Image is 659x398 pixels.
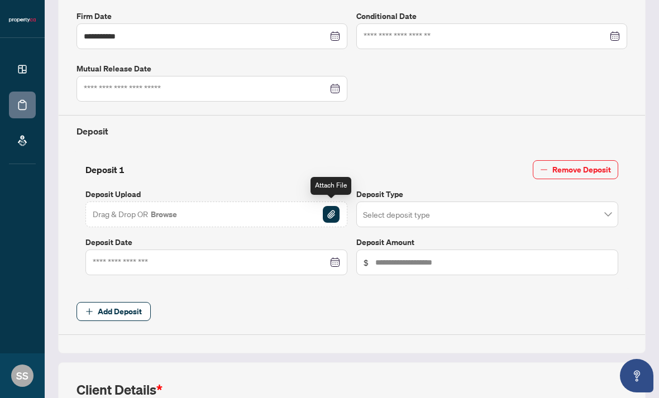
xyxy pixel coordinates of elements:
label: Deposit Upload [85,188,347,200]
span: Drag & Drop OR BrowseFile Attachement [85,202,347,227]
label: Deposit Amount [356,236,618,248]
h4: Deposit 1 [85,163,125,176]
span: Drag & Drop OR [93,207,178,222]
span: Add Deposit [98,303,142,320]
span: $ [364,256,369,268]
img: logo [9,17,36,23]
button: Remove Deposit [533,160,618,179]
label: Firm Date [77,10,347,22]
label: Conditional Date [356,10,627,22]
label: Deposit Type [356,188,618,200]
label: Deposit Date [85,236,347,248]
span: minus [540,166,548,174]
button: Add Deposit [77,302,151,321]
img: File Attachement [323,206,340,223]
h4: Deposit [77,124,627,138]
button: Browse [150,207,178,222]
span: plus [85,308,93,315]
button: Open asap [620,359,653,392]
label: Mutual Release Date [77,63,347,75]
span: Remove Deposit [552,161,611,179]
span: SS [16,368,28,383]
button: File Attachement [322,205,340,223]
div: Attach File [311,177,351,195]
